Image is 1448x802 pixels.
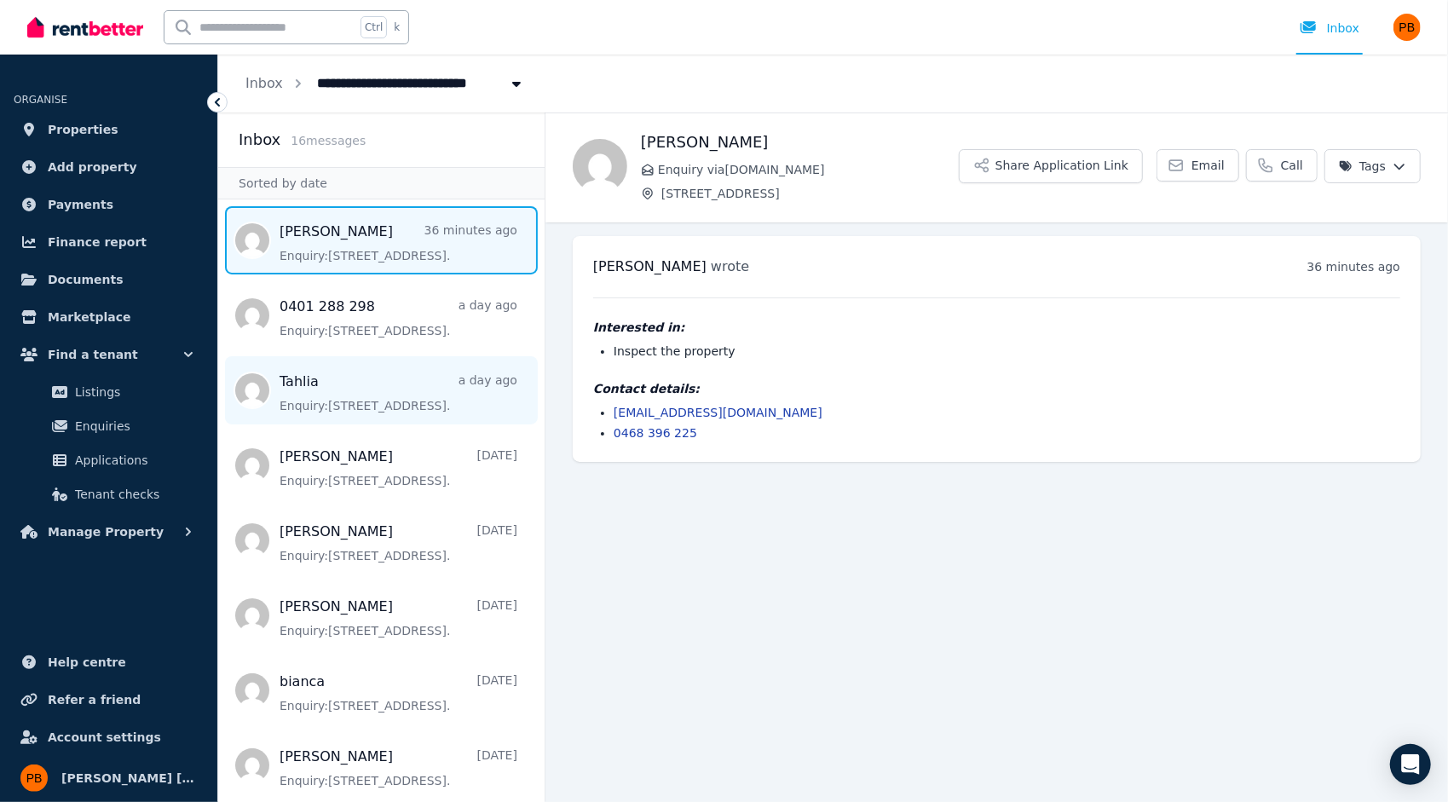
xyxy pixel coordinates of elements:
a: Finance report [14,225,204,259]
a: Inbox [245,75,283,91]
a: [PERSON_NAME][DATE]Enquiry:[STREET_ADDRESS]. [280,747,517,789]
h4: Contact details: [593,380,1400,397]
span: Enquiries [75,416,190,436]
span: Help centre [48,652,126,672]
span: Manage Property [48,522,164,542]
a: Account settings [14,720,204,754]
a: Payments [14,188,204,222]
a: [PERSON_NAME]36 minutes agoEnquiry:[STREET_ADDRESS]. [280,222,517,264]
a: Applications [20,443,197,477]
a: Refer a friend [14,683,204,717]
a: 0468 396 225 [614,426,697,440]
span: Properties [48,119,118,140]
span: Add property [48,157,137,177]
span: Call [1281,157,1303,174]
span: wrote [711,258,749,274]
a: bianca[DATE]Enquiry:[STREET_ADDRESS]. [280,672,517,714]
a: Tahliaa day agoEnquiry:[STREET_ADDRESS]. [280,372,517,414]
button: Manage Property [14,515,204,549]
a: 0401 288 298a day agoEnquiry:[STREET_ADDRESS]. [280,297,517,339]
a: Marketplace [14,300,204,334]
span: Documents [48,269,124,290]
h4: Interested in: [593,319,1400,336]
span: Refer a friend [48,689,141,710]
a: [PERSON_NAME][DATE]Enquiry:[STREET_ADDRESS]. [280,597,517,639]
span: Find a tenant [48,344,138,365]
span: Listings [75,382,190,402]
button: Share Application Link [959,149,1143,183]
span: [PERSON_NAME] [593,258,707,274]
a: Properties [14,113,204,147]
span: Finance report [48,232,147,252]
button: Find a tenant [14,338,204,372]
span: Applications [75,450,190,470]
span: [STREET_ADDRESS] [661,185,959,202]
a: Listings [20,375,197,409]
div: Inbox [1300,20,1359,37]
img: RentBetter [27,14,143,40]
span: 16 message s [291,134,366,147]
a: [EMAIL_ADDRESS][DOMAIN_NAME] [614,406,822,419]
img: Petar Bijelac Petar Bijelac [1393,14,1421,41]
span: Enquiry via [DOMAIN_NAME] [658,161,959,178]
div: Sorted by date [218,167,545,199]
a: Add property [14,150,204,184]
a: Email [1157,149,1239,182]
img: Petar Bijelac Petar Bijelac [20,764,48,792]
a: [PERSON_NAME][DATE]Enquiry:[STREET_ADDRESS]. [280,447,517,489]
h2: Inbox [239,128,280,152]
span: Account settings [48,727,161,747]
nav: Breadcrumb [218,55,552,113]
li: Inspect the property [614,343,1400,360]
a: Call [1246,149,1318,182]
span: Tenant checks [75,484,190,505]
h1: [PERSON_NAME] [641,130,959,154]
a: Documents [14,263,204,297]
span: Email [1191,157,1225,174]
a: Help centre [14,645,204,679]
span: Ctrl [361,16,387,38]
button: Tags [1324,149,1421,183]
span: Payments [48,194,113,215]
span: ORGANISE [14,94,67,106]
a: Tenant checks [20,477,197,511]
span: [PERSON_NAME] [PERSON_NAME] [61,768,197,788]
span: Tags [1339,158,1386,175]
a: [PERSON_NAME][DATE]Enquiry:[STREET_ADDRESS]. [280,522,517,564]
img: Mikhalla Arthur [573,139,627,193]
span: Marketplace [48,307,130,327]
a: Enquiries [20,409,197,443]
time: 36 minutes ago [1307,260,1400,274]
span: k [394,20,400,34]
div: Open Intercom Messenger [1390,744,1431,785]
